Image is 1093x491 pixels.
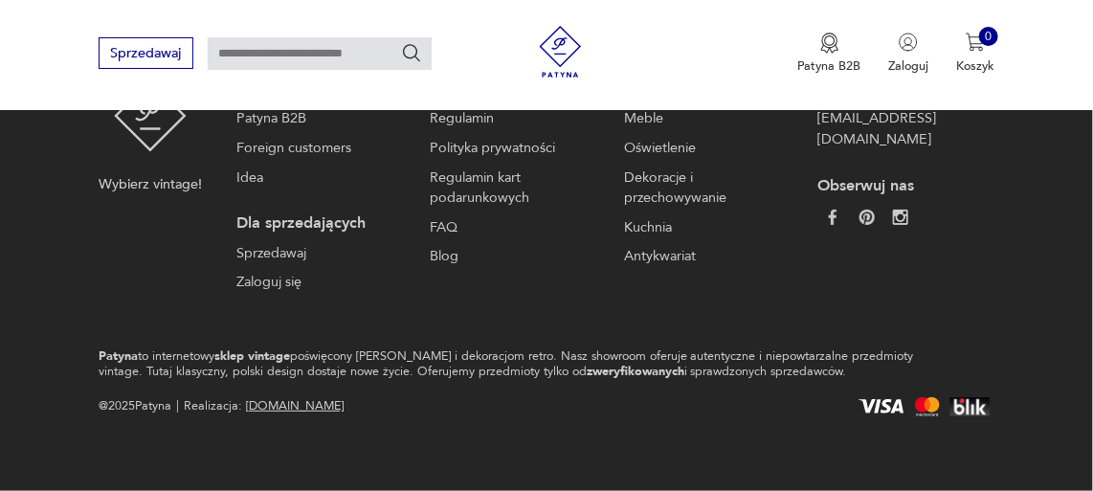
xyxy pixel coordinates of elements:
[246,397,344,414] a: [DOMAIN_NAME]
[99,396,171,417] span: @ 2025 Patyna
[624,108,792,129] a: Meble
[855,399,908,413] img: Visa
[99,348,934,379] p: to internetowy poświęcony [PERSON_NAME] i dekoracjom retro. Nasz showroom oferuje autentyczne i n...
[888,33,928,75] button: Zaloguj
[587,363,684,380] strong: zweryfikowanych
[99,37,193,69] button: Sprzedawaj
[624,217,792,238] a: Kuchnia
[236,272,405,293] a: Zaloguj się
[236,138,405,159] a: Foreign customers
[214,347,290,365] strong: sklep vintage
[430,138,598,159] a: Polityka prywatności
[888,57,928,75] p: Zaloguj
[893,210,908,225] img: c2fd9cf7f39615d9d6839a72ae8e59e5.webp
[528,26,592,78] img: Patyna - sklep z meblami i dekoracjami vintage
[114,79,188,153] img: Patyna - sklep z meblami i dekoracjami vintage
[430,167,598,209] a: Regulamin kart podarunkowych
[430,217,598,238] a: FAQ
[624,138,792,159] a: Oświetlenie
[825,210,840,225] img: da9060093f698e4c3cedc1453eec5031.webp
[430,108,598,129] a: Regulamin
[624,167,792,209] a: Dekoracje i przechowywanie
[818,176,987,197] p: Obserwuj nas
[966,33,985,52] img: Ikona koszyka
[236,108,405,129] a: Patyna B2B
[818,108,987,149] a: [EMAIL_ADDRESS][DOMAIN_NAME]
[236,213,405,234] p: Dla sprzedających
[176,396,179,417] div: |
[99,174,202,195] p: Wybierz vintage!
[899,33,918,52] img: Ikonka użytkownika
[956,57,994,75] p: Koszyk
[99,49,193,60] a: Sprzedawaj
[401,42,422,63] button: Szukaj
[859,210,875,225] img: 37d27d81a828e637adc9f9cb2e3d3a8a.webp
[430,246,598,267] a: Blog
[99,347,138,365] strong: Patyna
[184,396,344,417] span: Realizacja:
[946,397,994,416] img: BLIK
[798,57,861,75] p: Patyna B2B
[236,167,405,189] a: Idea
[820,33,839,54] img: Ikona medalu
[956,33,994,75] button: 0Koszyk
[979,27,998,46] div: 0
[236,243,405,264] a: Sprzedawaj
[798,33,861,75] a: Ikona medaluPatyna B2B
[912,397,943,416] img: Mastercard
[624,246,792,267] a: Antykwariat
[798,33,861,75] button: Patyna B2B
